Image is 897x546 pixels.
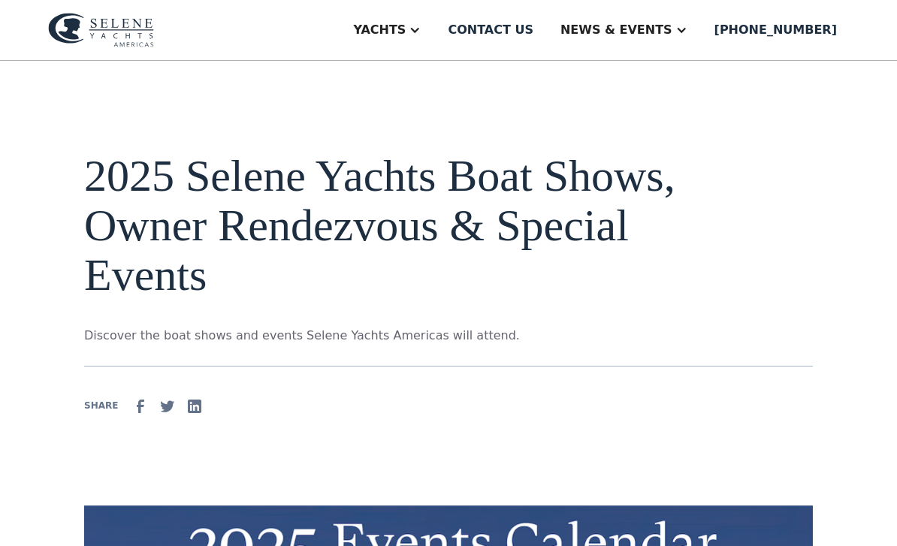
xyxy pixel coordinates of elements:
h1: 2025 Selene Yachts Boat Shows, Owner Rendezvous & Special Events [84,151,709,300]
img: Twitter [159,397,177,415]
img: logo [48,13,154,47]
p: Discover the boat shows and events Selene Yachts Americas will attend. [84,327,709,345]
div: News & EVENTS [560,21,672,39]
div: Yachts [353,21,406,39]
div: SHARE [84,399,118,412]
div: [PHONE_NUMBER] [714,21,837,39]
img: facebook [131,397,149,415]
img: Linkedin [186,397,204,415]
div: Contact us [448,21,533,39]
